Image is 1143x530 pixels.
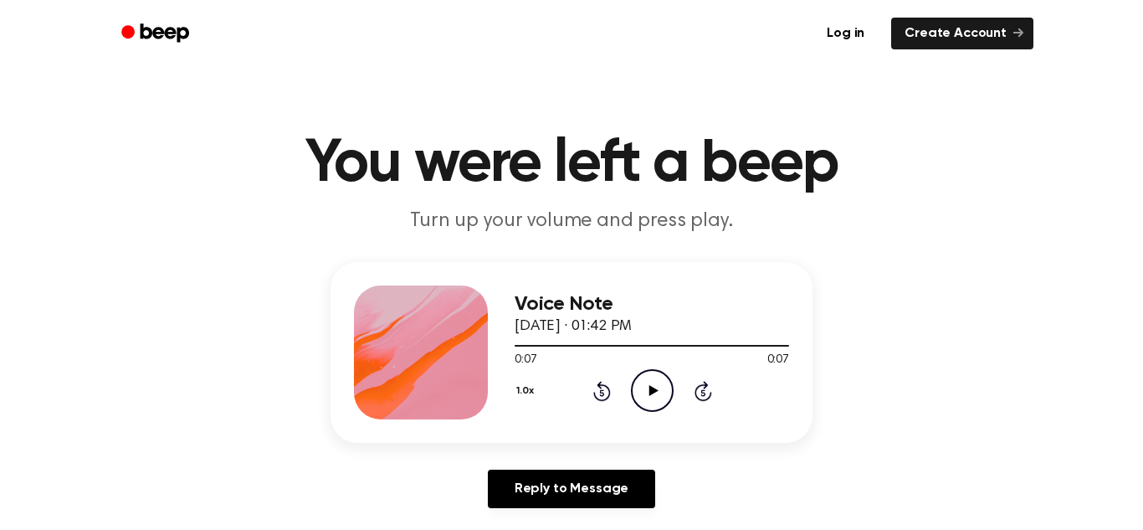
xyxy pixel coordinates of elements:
h3: Voice Note [515,293,789,316]
h1: You were left a beep [143,134,1000,194]
a: Reply to Message [488,470,655,508]
a: Create Account [891,18,1033,49]
span: 0:07 [767,352,789,369]
p: Turn up your volume and press play. [250,208,893,235]
a: Log in [810,14,881,53]
button: 1.0x [515,377,540,405]
span: [DATE] · 01:42 PM [515,319,632,334]
span: 0:07 [515,352,536,369]
a: Beep [110,18,204,50]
